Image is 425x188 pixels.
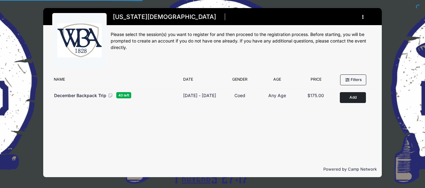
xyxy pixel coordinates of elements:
img: logo [56,17,103,64]
div: Date [180,77,222,85]
div: Age [258,77,297,85]
p: Powered by Camp Network [48,166,377,172]
div: Gender [222,77,258,85]
div: Please select the session(s) you want to register for and then proceed to the registration proces... [111,31,373,51]
span: Coed [234,93,245,98]
span: $175.00 [307,93,324,98]
h1: [US_STATE][DEMOGRAPHIC_DATA] [111,11,218,22]
div: Price [297,77,335,85]
span: 43 left [116,92,131,98]
div: Name [51,77,180,85]
span: December Backpack Trip [54,93,106,98]
button: Add [340,92,366,103]
div: [DATE] - [DATE] [183,92,216,99]
button: Filters [340,74,366,85]
span: Any Age [268,93,286,98]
